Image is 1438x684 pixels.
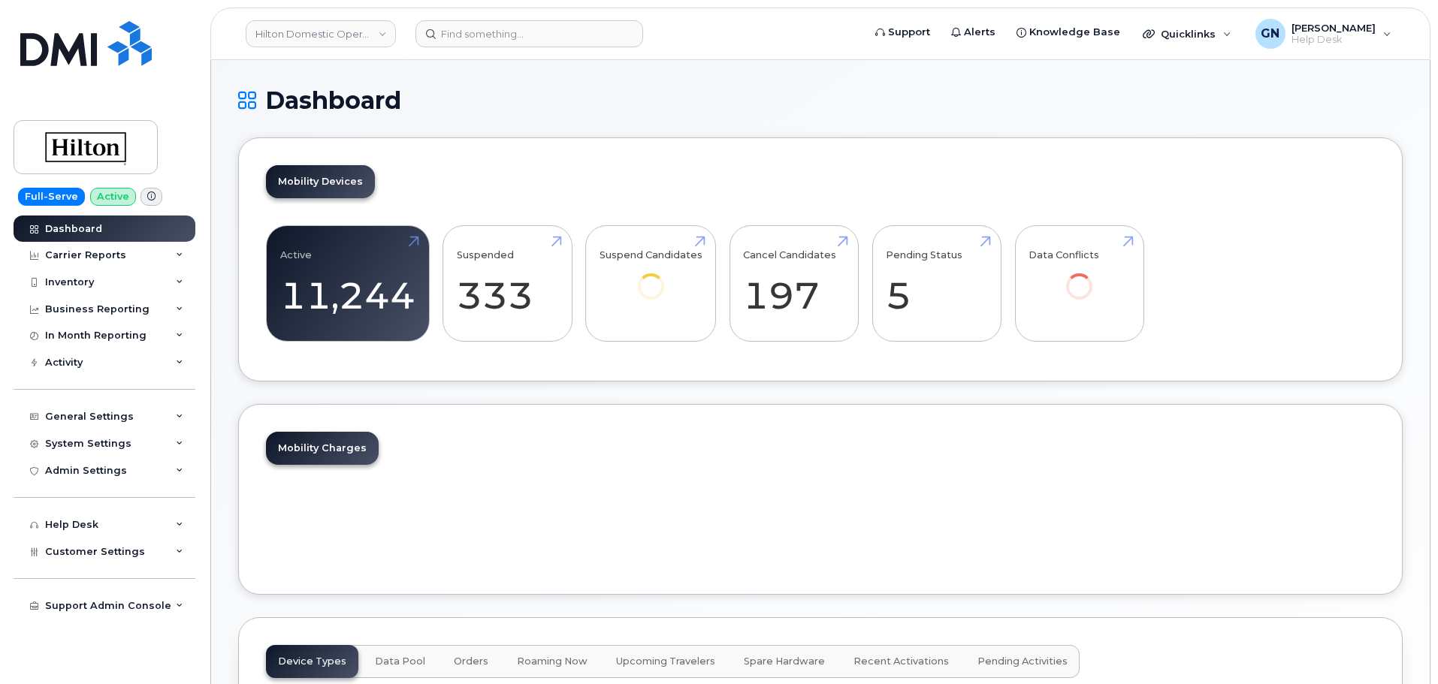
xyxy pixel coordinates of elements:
[744,655,825,667] span: Spare Hardware
[457,234,558,333] a: Suspended 333
[375,655,425,667] span: Data Pool
[1029,234,1130,321] a: Data Conflicts
[886,234,987,333] a: Pending Status 5
[616,655,715,667] span: Upcoming Travelers
[743,234,844,333] a: Cancel Candidates 197
[266,165,375,198] a: Mobility Devices
[853,655,949,667] span: Recent Activations
[517,655,588,667] span: Roaming Now
[454,655,488,667] span: Orders
[266,432,379,465] a: Mobility Charges
[238,87,1403,113] h1: Dashboard
[280,234,415,333] a: Active 11,244
[600,234,702,321] a: Suspend Candidates
[977,655,1068,667] span: Pending Activities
